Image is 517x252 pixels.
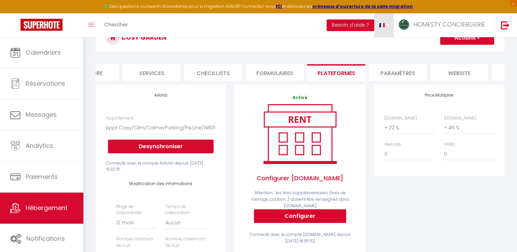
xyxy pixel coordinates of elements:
[106,160,216,173] div: Connecté avec le compte Airbnb depuis [DATE] 16:32:31
[106,93,216,98] h4: Airbnb
[394,13,494,37] a: ... HOMESTY CONCIERGERIE
[246,64,304,81] li: Formulaires
[106,115,134,122] label: Appartement
[245,167,355,190] span: Configurer [DOMAIN_NAME]
[384,115,417,122] label: [DOMAIN_NAME]
[327,19,374,31] button: Besoin d'aide ?
[312,3,413,9] a: créneaux d'ouverture de la salle migration
[256,101,343,167] img: rent.png
[276,3,282,9] a: ICI
[245,232,355,244] div: Connecté avec le compte [DOMAIN_NAME] depuis [DATE] 18:35:52
[5,3,26,23] button: Ouvrir le widget de chat LiveChat
[96,24,504,52] h3: COSY GARDEN
[26,234,65,243] span: Notifications
[26,141,53,150] span: Analytics
[430,64,488,81] li: website
[245,95,355,101] p: Activé
[26,79,65,88] span: Réservations
[399,19,409,30] img: ...
[21,19,63,31] img: Super Booking
[26,172,58,181] span: Paiements
[116,181,205,186] h4: Modification des informations
[440,31,494,45] button: Actions
[413,20,485,29] span: HOMESTY CONCIERGERIE
[116,204,156,216] label: Plage de disponibilité
[99,13,133,37] a: Chercher
[26,110,57,119] span: Messages
[307,64,365,81] li: Plateformes
[108,140,214,153] button: Desynchroniser
[501,21,509,29] img: logout
[444,141,455,148] label: VRBO
[116,236,156,249] label: Nombre minimun de nuit
[250,190,349,209] span: Attention : les frais supplémentaires (frais de ménage, caution...) doivent être renseignés dans ...
[26,204,68,212] span: Hébergement
[369,64,427,81] li: Paramètres
[165,204,205,216] label: Temps de préparation
[384,93,494,98] h4: Price Multiplier
[254,209,346,223] button: Configurer
[444,115,476,122] label: [DOMAIN_NAME]
[104,21,128,28] span: Chercher
[26,48,61,57] span: Calendriers
[384,141,401,148] label: Website
[184,64,242,81] li: Checklists
[165,236,205,249] label: Nombre maximum de nuit
[123,64,181,81] li: Services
